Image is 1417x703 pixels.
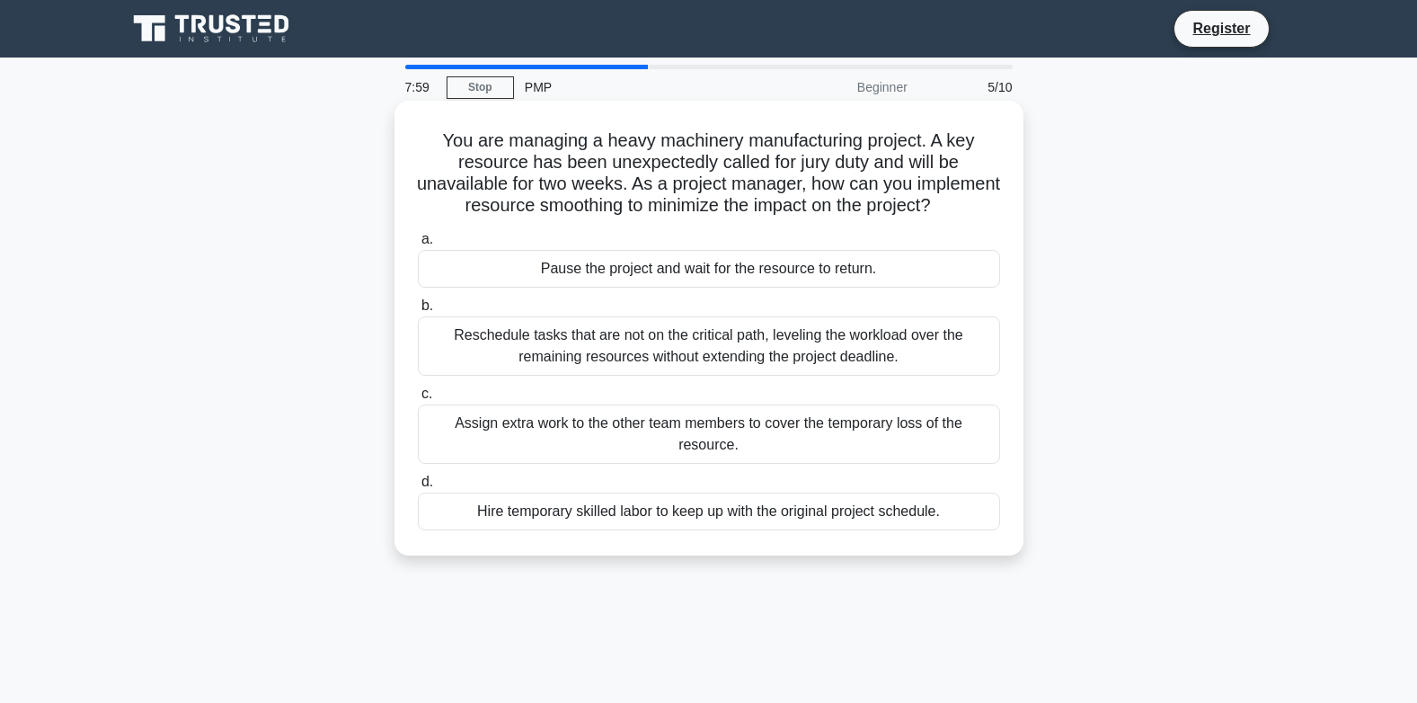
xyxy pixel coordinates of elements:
[418,316,1000,376] div: Reschedule tasks that are not on the critical path, leveling the workload over the remaining reso...
[421,298,433,313] span: b.
[418,250,1000,288] div: Pause the project and wait for the resource to return.
[1182,17,1261,40] a: Register
[394,69,447,105] div: 7:59
[421,386,432,401] span: c.
[418,493,1000,530] div: Hire temporary skilled labor to keep up with the original project schedule.
[514,69,761,105] div: PMP
[418,405,1000,464] div: Assign extra work to the other team members to cover the temporary loss of the resource.
[761,69,918,105] div: Beginner
[421,474,433,489] span: d.
[447,76,514,99] a: Stop
[421,231,433,246] span: a.
[918,69,1023,105] div: 5/10
[416,129,1002,218] h5: You are managing a heavy machinery manufacturing project. A key resource has been unexpectedly ca...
